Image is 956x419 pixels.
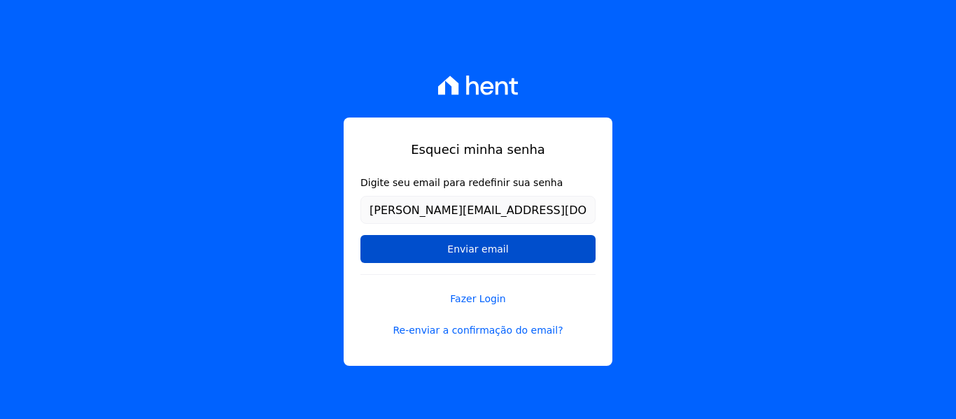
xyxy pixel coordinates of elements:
[360,274,596,306] a: Fazer Login
[360,235,596,263] input: Enviar email
[360,176,596,190] label: Digite seu email para redefinir sua senha
[360,140,596,159] h1: Esqueci minha senha
[360,323,596,338] a: Re-enviar a confirmação do email?
[360,196,596,224] input: Email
